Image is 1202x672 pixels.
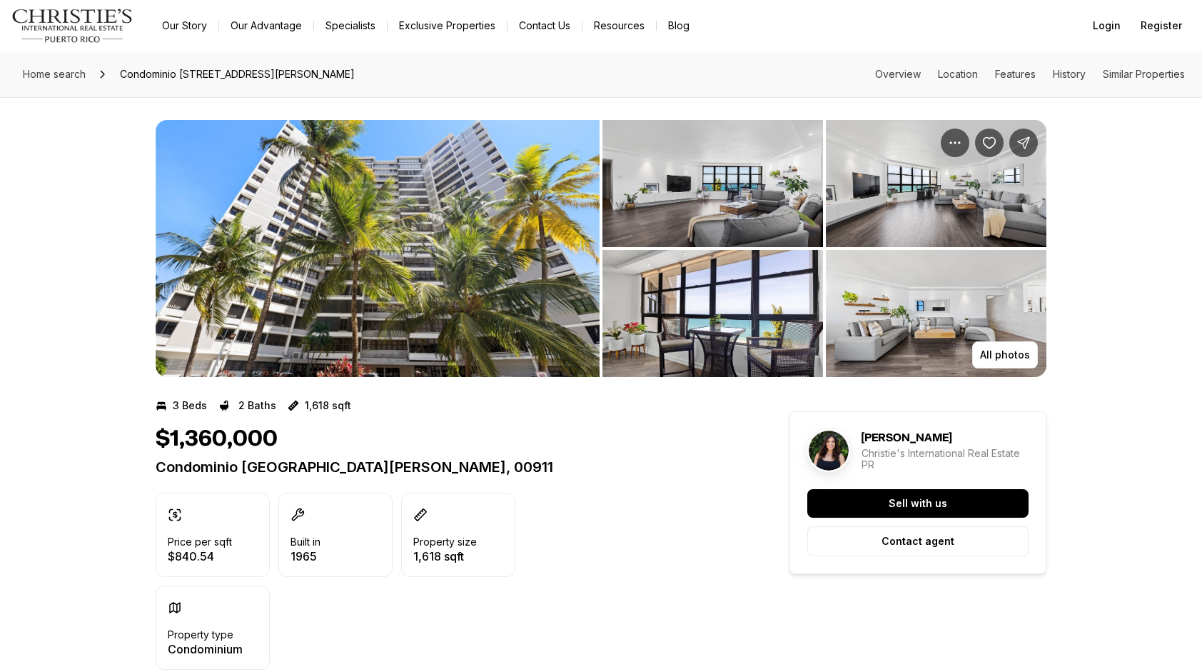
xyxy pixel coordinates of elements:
p: 1,618 sqft [413,551,477,562]
p: Sell with us [889,498,947,509]
a: Our Story [151,16,218,36]
p: Property type [168,629,233,641]
span: Login [1093,20,1121,31]
div: Listing Photos [156,120,1046,377]
span: Register [1141,20,1182,31]
p: All photos [980,349,1030,361]
button: Register [1132,11,1191,40]
button: Save Property: Condominio PLAYA GRANDE #9A [975,129,1004,157]
p: 2 Baths [238,400,276,411]
a: Exclusive Properties [388,16,507,36]
span: Home search [23,68,86,80]
img: logo [11,9,133,43]
a: Resources [582,16,656,36]
a: Our Advantage [219,16,313,36]
p: Price per sqft [168,536,232,548]
button: Contact Us [507,16,582,36]
button: View image gallery [826,250,1046,377]
h5: [PERSON_NAME] [862,431,951,445]
li: 2 of 12 [602,120,1046,377]
button: Share Property: Condominio PLAYA GRANDE #9A [1009,129,1038,157]
p: Condominio [GEOGRAPHIC_DATA][PERSON_NAME], 00911 [156,458,738,476]
a: Skip to: Location [938,68,978,80]
button: Property options [941,129,969,157]
a: Skip to: History [1053,68,1086,80]
p: Condominium [168,643,243,655]
p: Built in [291,536,320,548]
p: Property size [413,536,477,548]
button: View image gallery [602,250,823,377]
button: Contact agent [807,526,1029,556]
a: Skip to: Similar Properties [1103,68,1185,80]
a: Specialists [314,16,387,36]
p: 1,618 sqft [305,400,351,411]
a: Home search [17,63,91,86]
a: Skip to: Features [995,68,1036,80]
p: 1965 [291,551,320,562]
button: View image gallery [156,120,600,377]
button: Sell with us [807,489,1029,518]
h1: $1,360,000 [156,426,278,453]
button: All photos [972,341,1038,368]
p: $840.54 [168,551,232,562]
button: Login [1084,11,1129,40]
a: Skip to: Overview [875,68,921,80]
a: Blog [657,16,701,36]
nav: Page section menu [875,69,1185,80]
p: Contact agent [882,536,954,547]
p: 3 Beds [173,400,207,411]
button: View image gallery [826,120,1046,247]
p: Christie's International Real Estate PR [862,448,1029,471]
li: 1 of 12 [156,120,600,377]
button: View image gallery [602,120,823,247]
span: Condominio [STREET_ADDRESS][PERSON_NAME] [114,63,360,86]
